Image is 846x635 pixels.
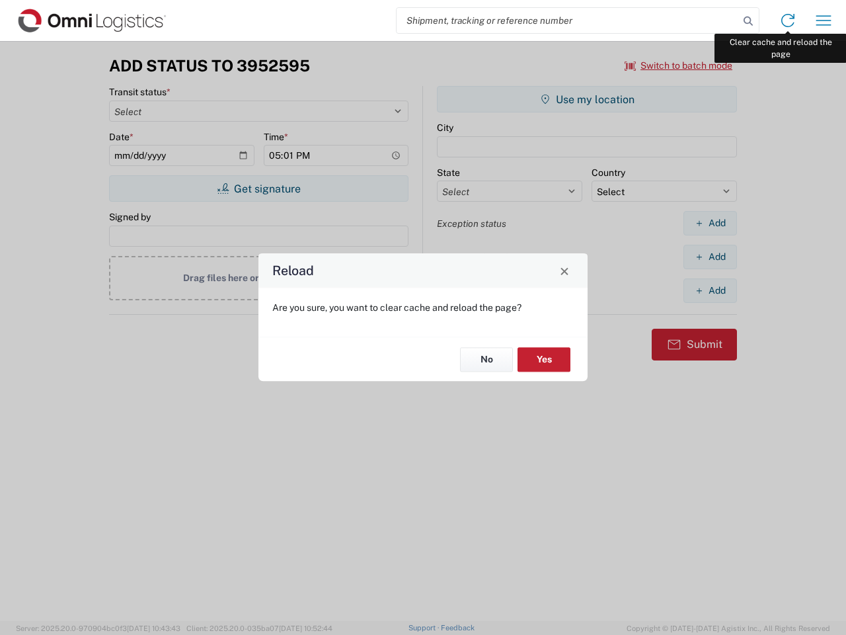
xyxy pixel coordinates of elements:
h4: Reload [272,261,314,280]
button: Close [555,261,574,280]
input: Shipment, tracking or reference number [397,8,739,33]
button: Yes [518,347,570,372]
button: No [460,347,513,372]
p: Are you sure, you want to clear cache and reload the page? [272,302,574,314]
